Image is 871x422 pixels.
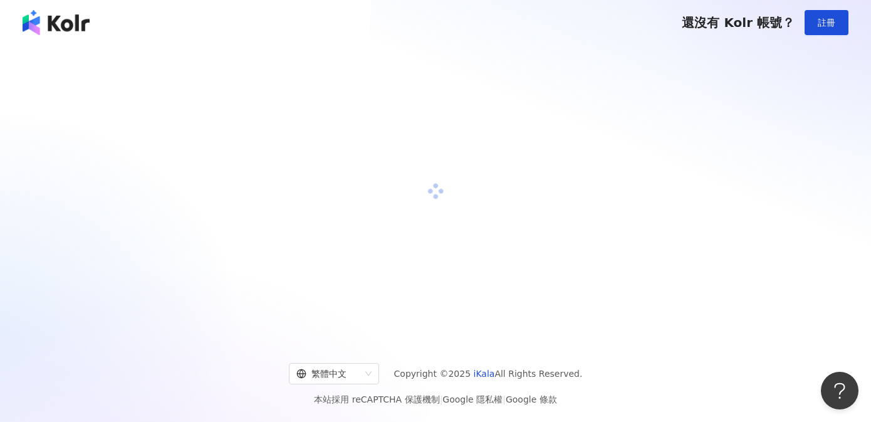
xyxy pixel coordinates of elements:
[818,18,835,28] span: 註冊
[314,392,556,407] span: 本站採用 reCAPTCHA 保護機制
[442,394,503,404] a: Google 隱私權
[474,369,495,379] a: iKala
[23,10,90,35] img: logo
[503,394,506,404] span: |
[805,10,848,35] button: 註冊
[296,364,360,384] div: 繁體中文
[394,366,583,381] span: Copyright © 2025 All Rights Reserved.
[682,15,795,30] span: 還沒有 Kolr 帳號？
[506,394,557,404] a: Google 條款
[821,372,858,409] iframe: Help Scout Beacon - Open
[440,394,443,404] span: |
